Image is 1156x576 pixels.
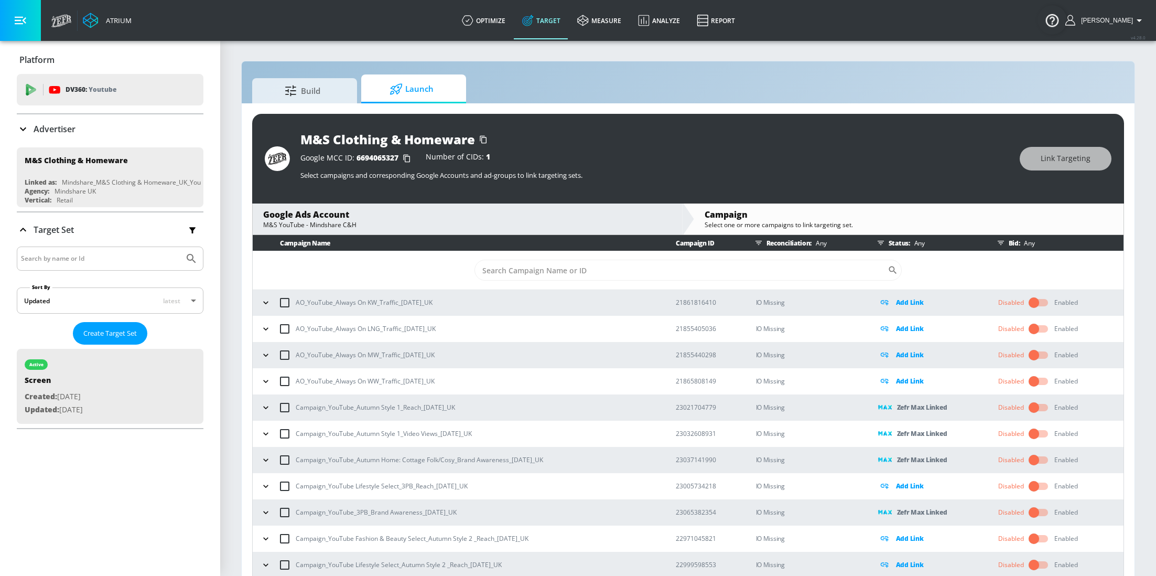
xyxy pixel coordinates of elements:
p: Youtube [89,84,116,95]
p: Campaign_YouTube_3PB_Brand Awareness_[DATE]_UK [296,507,457,518]
p: Select campaigns and corresponding Google Accounts and ad-groups to link targeting sets. [300,170,1009,180]
p: IO Missing [756,401,861,413]
a: Analyze [630,2,688,39]
div: Enabled [1054,508,1078,517]
div: Add Link [878,532,981,545]
div: Atrium [102,16,132,25]
p: Campaign_YouTube_Autumn Style 1_Video Views_[DATE]_UK [296,428,472,439]
p: IO Missing [756,296,861,308]
span: Build [263,78,342,103]
div: Updated [24,296,50,305]
p: [DATE] [25,403,83,417]
div: Add Link [878,349,981,361]
p: Zefr Max Linked [897,401,947,413]
p: 23021704779 [676,402,739,413]
th: Campaign Name [253,235,659,251]
div: activeScreenCreated:[DATE]Updated:[DATE] [17,349,203,424]
p: Advertiser [34,123,75,135]
div: Retail [57,196,73,205]
span: login as: stephanie.wolklin@zefr.com [1077,17,1133,24]
div: Vertical: [25,196,51,205]
div: M&S Clothing & Homeware [300,131,475,148]
div: M&S YouTube - Mindshare C&H [263,220,672,229]
p: Add Link [896,349,924,361]
div: Google Ads Account [263,209,672,220]
div: Status: [873,235,981,251]
p: [DATE] [25,390,83,403]
p: Zefr Max Linked [897,506,947,518]
p: AO_YouTube_Always On LNG_Traffic_[DATE]_UK [296,323,436,334]
p: 21855405036 [676,323,739,334]
div: Disabled [998,534,1024,543]
div: Add Link [878,296,981,308]
div: Disabled [998,298,1024,307]
div: Disabled [998,482,1024,491]
div: Google Ads AccountM&S YouTube - Mindshare C&H [253,204,682,234]
span: 1 [486,152,490,162]
p: IO Missing [756,428,861,440]
div: Campaign [705,209,1113,220]
a: Report [688,2,743,39]
p: Target Set [34,224,74,236]
p: Campaign_YouTube_Autumn Style 1_Reach_[DATE]_UK [296,402,455,413]
p: Campaign_YouTube Lifestyle Select_Autumn Style 2 _Reach_[DATE]_UK [296,559,502,570]
div: Number of CIDs: [426,153,490,164]
a: measure [569,2,630,39]
div: Disabled [998,560,1024,570]
div: Enabled [1054,377,1078,386]
a: Atrium [83,13,132,28]
p: Campaign_YouTube Fashion & Beauty Select_Autumn Style 2 _Reach_[DATE]_UK [296,533,528,544]
div: Enabled [1054,429,1078,439]
p: 21861816410 [676,297,739,308]
p: Any [910,238,925,249]
p: Zefr Max Linked [897,428,947,440]
div: Mindshare UK [55,187,96,196]
p: 23005734218 [676,481,739,492]
nav: list of Target Set [17,345,203,428]
span: Launch [372,77,451,102]
p: IO Missing [756,375,861,387]
div: Screen [25,375,83,390]
div: Reconciliation: [751,235,861,251]
input: Search by name or Id [21,252,180,265]
button: Open Resource Center [1038,5,1067,35]
p: Campaign_YouTube_Autumn Home: Cottage Folk/Cosy_Brand Awareness_[DATE]_UK [296,454,543,465]
div: M&S Clothing & HomewareLinked as:Mindshare_M&S Clothing & Homeware_UK_YouTube_GoogleAdsAgency:Min... [17,147,203,207]
p: AO_YouTube_Always On MW_Traffic_[DATE]_UK [296,349,435,360]
div: Enabled [1054,298,1078,307]
p: DV360: [66,84,116,95]
div: active [29,362,44,367]
div: Mindshare_M&S Clothing & Homeware_UK_YouTube_GoogleAds [62,178,250,187]
p: 22999598553 [676,559,739,570]
p: 23065382354 [676,507,739,518]
div: Disabled [998,324,1024,334]
div: Add Link [878,323,981,335]
span: Created: [25,391,57,401]
p: Add Link [896,296,924,308]
p: IO Missing [756,349,861,361]
div: DV360: Youtube [17,74,203,105]
div: Select one or more campaigns to link targeting set. [705,220,1113,229]
label: Sort By [30,284,52,291]
div: Enabled [1054,403,1078,412]
p: AO_YouTube_Always On WW_Traffic_[DATE]_UK [296,376,435,387]
p: Platform [19,54,55,66]
div: Add Link [878,559,981,571]
p: 23037141990 [676,454,739,465]
div: Add Link [878,480,981,492]
div: Linked as: [25,178,57,187]
button: [PERSON_NAME] [1065,14,1146,27]
div: Disabled [998,508,1024,517]
p: Zefr Max Linked [897,454,947,466]
p: 23032608931 [676,428,739,439]
p: 21865808149 [676,376,739,387]
div: Platform [17,45,203,74]
span: 6694065327 [356,153,398,163]
a: optimize [453,2,514,39]
p: Add Link [896,375,924,387]
span: Create Target Set [83,327,137,339]
p: 22971045821 [676,533,739,544]
div: Add Link [878,375,981,387]
div: Bid: [993,235,1118,251]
